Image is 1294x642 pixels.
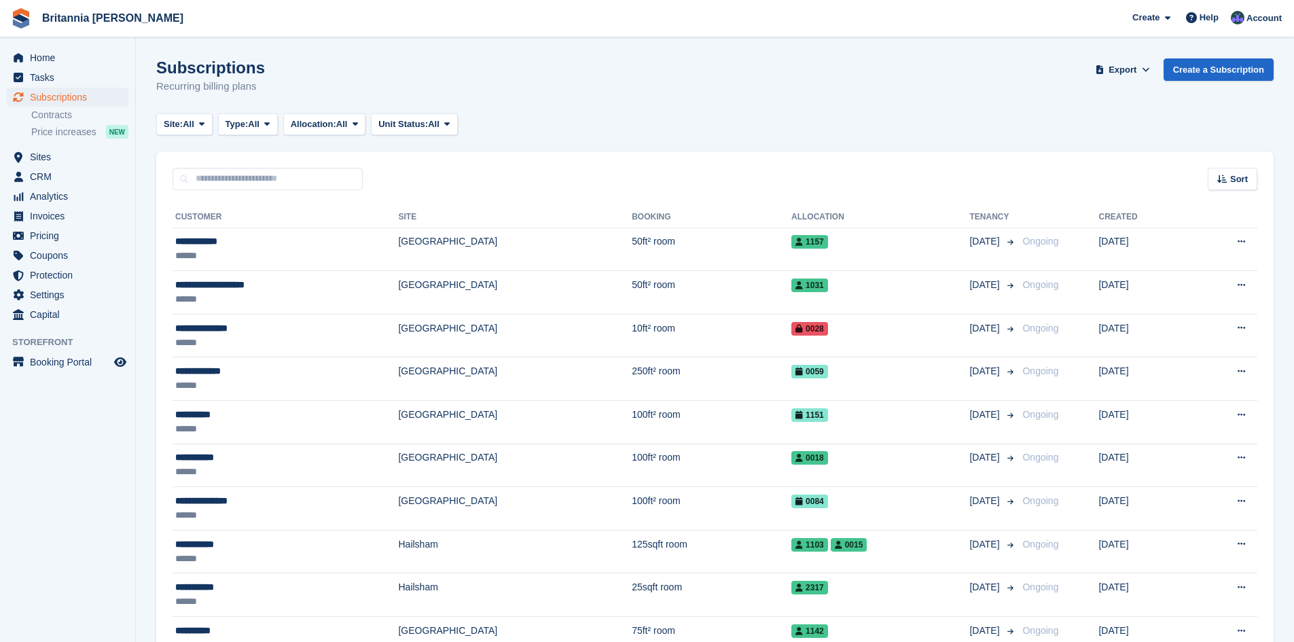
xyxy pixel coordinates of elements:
[1164,58,1274,81] a: Create a Subscription
[218,113,278,136] button: Type: All
[398,271,632,315] td: [GEOGRAPHIC_DATA]
[156,113,213,136] button: Site: All
[831,538,867,552] span: 0015
[632,530,791,573] td: 125sqft room
[1022,625,1058,636] span: Ongoing
[398,573,632,617] td: Hailsham
[1098,314,1190,357] td: [DATE]
[632,228,791,271] td: 50ft² room
[30,187,111,206] span: Analytics
[791,322,828,336] span: 0028
[1132,11,1160,24] span: Create
[969,234,1002,249] span: [DATE]
[1022,365,1058,376] span: Ongoing
[30,305,111,324] span: Capital
[1022,409,1058,420] span: Ongoing
[106,125,128,139] div: NEW
[226,118,249,131] span: Type:
[969,321,1002,336] span: [DATE]
[398,357,632,401] td: [GEOGRAPHIC_DATA]
[156,58,265,77] h1: Subscriptions
[1109,63,1136,77] span: Export
[1098,487,1190,531] td: [DATE]
[791,581,828,594] span: 2317
[398,401,632,444] td: [GEOGRAPHIC_DATA]
[398,207,632,228] th: Site
[1022,323,1058,334] span: Ongoing
[156,79,265,94] p: Recurring billing plans
[7,285,128,304] a: menu
[30,167,111,186] span: CRM
[7,226,128,245] a: menu
[1098,207,1190,228] th: Created
[1098,530,1190,573] td: [DATE]
[969,580,1002,594] span: [DATE]
[969,450,1002,465] span: [DATE]
[398,228,632,271] td: [GEOGRAPHIC_DATA]
[1098,271,1190,315] td: [DATE]
[632,271,791,315] td: 50ft² room
[969,207,1017,228] th: Tenancy
[336,118,348,131] span: All
[31,109,128,122] a: Contracts
[969,624,1002,638] span: [DATE]
[7,88,128,107] a: menu
[969,278,1002,292] span: [DATE]
[30,226,111,245] span: Pricing
[7,147,128,166] a: menu
[1231,11,1244,24] img: Lee Cradock
[30,147,111,166] span: Sites
[1022,582,1058,592] span: Ongoing
[1230,173,1248,186] span: Sort
[1022,279,1058,290] span: Ongoing
[1098,357,1190,401] td: [DATE]
[37,7,189,29] a: Britannia [PERSON_NAME]
[12,336,135,349] span: Storefront
[1246,12,1282,25] span: Account
[164,118,183,131] span: Site:
[7,246,128,265] a: menu
[31,124,128,139] a: Price increases NEW
[173,207,398,228] th: Customer
[632,487,791,531] td: 100ft² room
[632,357,791,401] td: 250ft² room
[632,444,791,487] td: 100ft² room
[791,538,828,552] span: 1103
[7,305,128,324] a: menu
[791,451,828,465] span: 0018
[30,48,111,67] span: Home
[1098,573,1190,617] td: [DATE]
[7,266,128,285] a: menu
[1098,444,1190,487] td: [DATE]
[283,113,366,136] button: Allocation: All
[398,530,632,573] td: Hailsham
[398,487,632,531] td: [GEOGRAPHIC_DATA]
[791,365,828,378] span: 0059
[291,118,336,131] span: Allocation:
[969,408,1002,422] span: [DATE]
[112,354,128,370] a: Preview store
[7,207,128,226] a: menu
[183,118,194,131] span: All
[30,207,111,226] span: Invoices
[632,314,791,357] td: 10ft² room
[1098,228,1190,271] td: [DATE]
[1022,236,1058,247] span: Ongoing
[378,118,428,131] span: Unit Status:
[7,187,128,206] a: menu
[791,624,828,638] span: 1142
[30,266,111,285] span: Protection
[7,68,128,87] a: menu
[632,401,791,444] td: 100ft² room
[30,246,111,265] span: Coupons
[791,408,828,422] span: 1151
[791,207,969,228] th: Allocation
[7,167,128,186] a: menu
[1098,401,1190,444] td: [DATE]
[791,279,828,292] span: 1031
[969,494,1002,508] span: [DATE]
[1022,495,1058,506] span: Ongoing
[632,207,791,228] th: Booking
[632,573,791,617] td: 25sqft room
[31,126,96,139] span: Price increases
